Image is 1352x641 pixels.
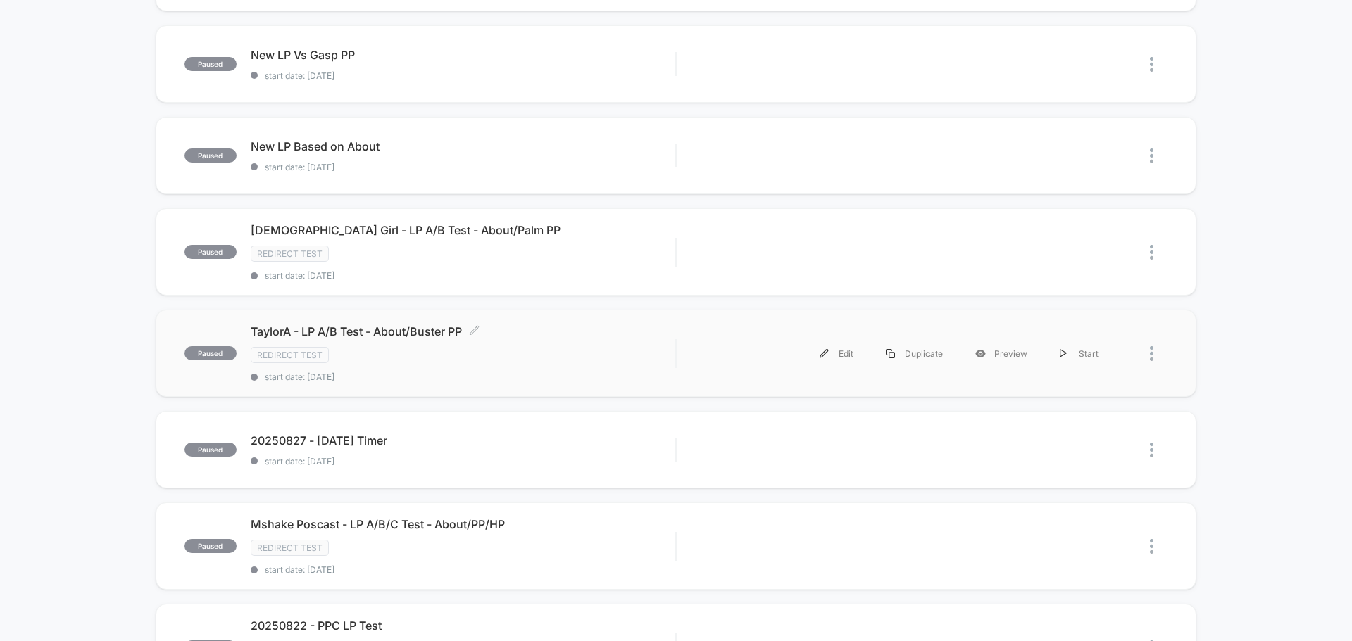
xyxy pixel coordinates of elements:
img: close [1150,443,1153,457]
span: start date: [DATE] [251,270,675,281]
span: New LP Vs Gasp PP [251,48,675,62]
div: Preview [959,338,1044,369]
img: close [1150,57,1153,72]
img: close [1150,148,1153,163]
span: 20250822 - PPC LP Test [251,618,675,633]
img: close [1150,346,1153,361]
img: close [1150,539,1153,554]
span: start date: [DATE] [251,372,675,382]
span: New LP Based on About [251,139,675,153]
img: menu [1060,349,1067,358]
div: Start [1044,338,1115,369]
span: 20250827 - [DATE] Timer [251,433,675,448]
span: Redirect Test [251,540,329,556]
div: Duplicate [870,338,959,369]
span: paused [184,57,237,71]
span: paused [184,443,237,457]
img: menu [820,349,829,358]
span: start date: [DATE] [251,456,675,467]
span: start date: [DATE] [251,70,675,81]
span: start date: [DATE] [251,564,675,575]
span: start date: [DATE] [251,162,675,172]
span: Redirect Test [251,347,329,363]
div: Edit [803,338,870,369]
span: TaylorA - LP A/B Test - About/Buster PP [251,324,675,338]
span: paused [184,245,237,259]
span: [DEMOGRAPHIC_DATA] Girl - LP A/B Test - About/Palm PP [251,223,675,237]
span: Redirect Test [251,246,329,262]
span: Mshake Poscast - LP A/B/C Test - About/PP/HP [251,517,675,531]
img: menu [886,349,895,358]
img: close [1150,245,1153,260]
span: paused [184,148,237,163]
span: paused [184,346,237,360]
span: paused [184,539,237,553]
